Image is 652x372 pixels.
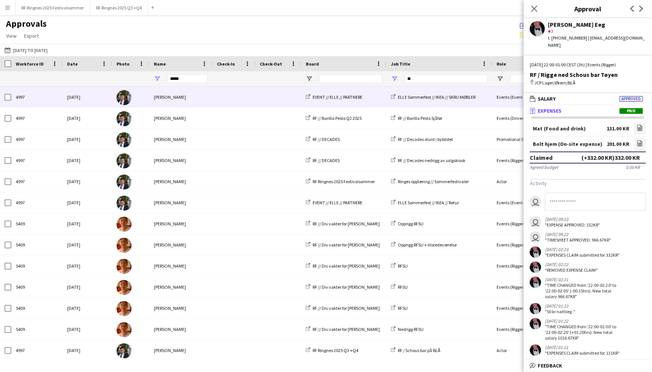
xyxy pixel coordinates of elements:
[313,136,340,142] span: RF // DECADES
[313,348,358,353] span: RF Ringnes 2025 Q3 +Q4
[217,61,235,67] span: Check-In
[398,221,423,227] span: Opprigg RFSU
[533,126,586,132] div: Mat (Food and drink)
[530,71,646,78] div: RF / Rigge ned Schous bar Tøyen
[510,74,555,83] input: Role Filter Input
[11,298,63,318] div: 5409
[154,75,161,82] button: Open Filter Menu
[391,284,408,290] a: RFSU
[391,348,440,353] a: RF / Schous bar på BLÅ
[492,129,560,150] div: Promotional Staffing (Promotional Staff)
[117,301,132,316] img: Ulrik Kaland
[391,61,410,67] span: Job Title
[63,256,112,276] div: [DATE]
[313,115,362,121] span: RF // Barilla Pesto Q2 2025
[398,158,465,163] span: RF // Decades nedrigg av salgskiosk
[492,256,560,276] div: Events (Rigger)
[524,360,652,371] mat-expansion-panel-header: Feedback
[149,234,212,255] div: [PERSON_NAME]
[533,141,602,147] div: Bolt hjem (On-site expense)
[391,136,453,142] a: RF // Decades stunt i bybildet
[545,318,623,324] div: [DATE] 01:22
[11,129,63,150] div: 4997
[117,280,132,295] img: Ulrik Kaland
[545,246,620,252] div: [DATE] 02:23
[497,75,503,82] button: Open Filter Menu
[545,267,598,273] div: "REMOVED EXPENSE CLAIM"
[545,222,600,228] div: "EXPENSE APPROVED: 332KR"
[530,164,558,170] div: Agreed budget
[149,340,212,361] div: [PERSON_NAME]
[391,326,423,332] a: Nedrigg RFSU
[306,326,380,332] a: RF // Div vakter for [PERSON_NAME]
[117,322,132,337] img: Ulrik Kaland
[492,340,560,361] div: Actor
[497,61,506,67] span: Role
[306,158,340,163] a: RF // DECADES
[11,192,63,213] div: 4997
[581,154,640,161] div: (+332.00 KR) 332.00 KR
[313,242,380,248] span: RF // Div vakter for [PERSON_NAME]
[306,348,358,353] a: RF Ringnes 2025 Q3 +Q4
[492,319,560,340] div: Events (Rigger)
[492,213,560,234] div: Events (Rigger)
[626,164,640,170] div: 0.00 KR
[398,305,408,311] span: RFSU
[306,284,380,290] a: RF // Div vakter for [PERSON_NAME]
[538,362,562,369] span: Feedback
[63,277,112,297] div: [DATE]
[538,95,556,102] span: Salary
[405,74,488,83] input: Job Title Filter Input
[492,150,560,171] div: Events (Rigger)
[11,340,63,361] div: 4997
[63,234,112,255] div: [DATE]
[313,326,380,332] span: RF // Div vakter for [PERSON_NAME]
[117,196,132,211] img: Ulrik Syversen
[530,344,541,356] app-user-avatar: Birk Eeg
[548,28,646,35] div: 3
[607,141,629,147] div: 201.00 KR
[11,171,63,192] div: 4997
[524,105,652,116] mat-expansion-panel-header: ExpensesPaid
[117,217,132,232] img: Ulrik Kaland
[11,277,63,297] div: 5409
[398,348,440,353] span: RF / Schous bar på BLÅ
[313,305,380,311] span: RF // Div vakter for [PERSON_NAME]
[492,277,560,297] div: Events (Rigger)
[530,246,541,258] app-user-avatar: Birk Eeg
[117,153,132,168] img: Ulrik Syversen
[117,259,132,274] img: Ulrik Kaland
[63,298,112,318] div: [DATE]
[149,192,212,213] div: [PERSON_NAME]
[545,237,611,243] div: "TIMESHEET APPROVED: 966.67KR"
[530,318,541,329] app-user-avatar: Birk Eeg
[11,234,63,255] div: 5409
[524,93,652,104] mat-expansion-panel-header: SalaryApproved
[306,136,340,142] a: RF // DECADES
[306,61,319,67] span: Board
[149,129,212,150] div: [PERSON_NAME]
[391,94,476,100] a: ELLE Sommerfest // IKEA // SKRU MØBLER
[530,262,541,273] app-user-avatar: Birk Eeg
[167,74,208,83] input: Name Filter Input
[524,4,652,14] h3: Approval
[21,31,42,41] a: Export
[520,31,554,38] span: 46
[545,324,623,341] div: "TIME CHANGED from '22:00-01:00' to '22:00-02:20' (+01:20hrs). New total salary 1016.67KR"
[67,61,78,67] span: Date
[545,252,620,258] div: "EXPENSES CLAIM submitted for 332KR"
[306,94,362,100] a: EVENT // ELLE // PARTNERE
[63,192,112,213] div: [DATE]
[260,61,282,67] span: Check-Out
[306,75,313,82] button: Open Filter Menu
[398,94,476,100] span: ELLE Sommerfest // IKEA // SKRU MØBLER
[313,94,362,100] span: EVENT // ELLE // PARTNERE
[11,150,63,171] div: 4997
[545,350,620,356] div: "EXPENSES CLAIM submitted for 131KR"
[117,175,132,190] img: Ulrik Syversen
[398,263,408,269] span: RFSU
[149,256,212,276] div: [PERSON_NAME]
[492,87,560,107] div: Events (Event Staff)
[11,319,63,340] div: 5409
[524,116,652,366] div: ExpensesPaid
